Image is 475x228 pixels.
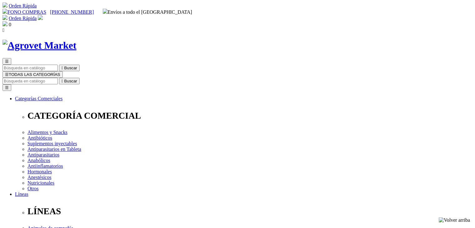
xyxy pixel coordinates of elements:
a: Suplementos inyectables [27,141,77,146]
img: shopping-cart.svg [2,2,7,7]
img: shopping-cart.svg [2,15,7,20]
img: Volver arriba [439,217,470,223]
span: 0 [9,22,11,27]
a: Nutricionales [27,180,54,186]
button: ☰TODAS LAS CATEGORÍAS [2,71,63,78]
a: Orden Rápida [9,3,37,8]
i:  [2,27,4,33]
span: Buscar [64,66,77,70]
span: Buscar [64,79,77,83]
input: Buscar [2,78,58,84]
a: Orden Rápida [9,16,37,21]
a: Antibióticos [27,135,52,141]
a: Antiparasitarios en Tableta [27,146,81,152]
img: shopping-bag.svg [2,21,7,26]
img: Agrovet Market [2,40,77,51]
i:  [62,66,63,70]
p: CATEGORÍA COMERCIAL [27,111,473,121]
button:  Buscar [59,65,80,71]
input: Buscar [2,65,58,71]
img: delivery-truck.svg [103,9,108,14]
i:  [62,79,63,83]
a: Otros [27,186,39,191]
button:  Buscar [59,78,80,84]
a: FONO COMPRAS [2,9,46,15]
a: Alimentos y Snacks [27,130,67,135]
p: LÍNEAS [27,206,473,216]
span: ☰ [5,72,9,77]
span: Envíos a todo el [GEOGRAPHIC_DATA] [103,9,192,15]
span: ☰ [5,59,9,64]
img: user.svg [38,15,43,20]
a: Hormonales [27,169,52,174]
a: [PHONE_NUMBER] [50,9,94,15]
img: phone.svg [2,9,7,14]
a: Categorías Comerciales [15,96,62,101]
a: Líneas [15,191,28,197]
a: Anabólicos [27,158,50,163]
a: Anestésicos [27,175,51,180]
a: Antiparasitarios [27,152,59,157]
button: ☰ [2,58,11,65]
a: Antiinflamatorios [27,163,63,169]
a: Acceda a su cuenta de cliente [38,16,43,21]
button: ☰ [2,84,11,91]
